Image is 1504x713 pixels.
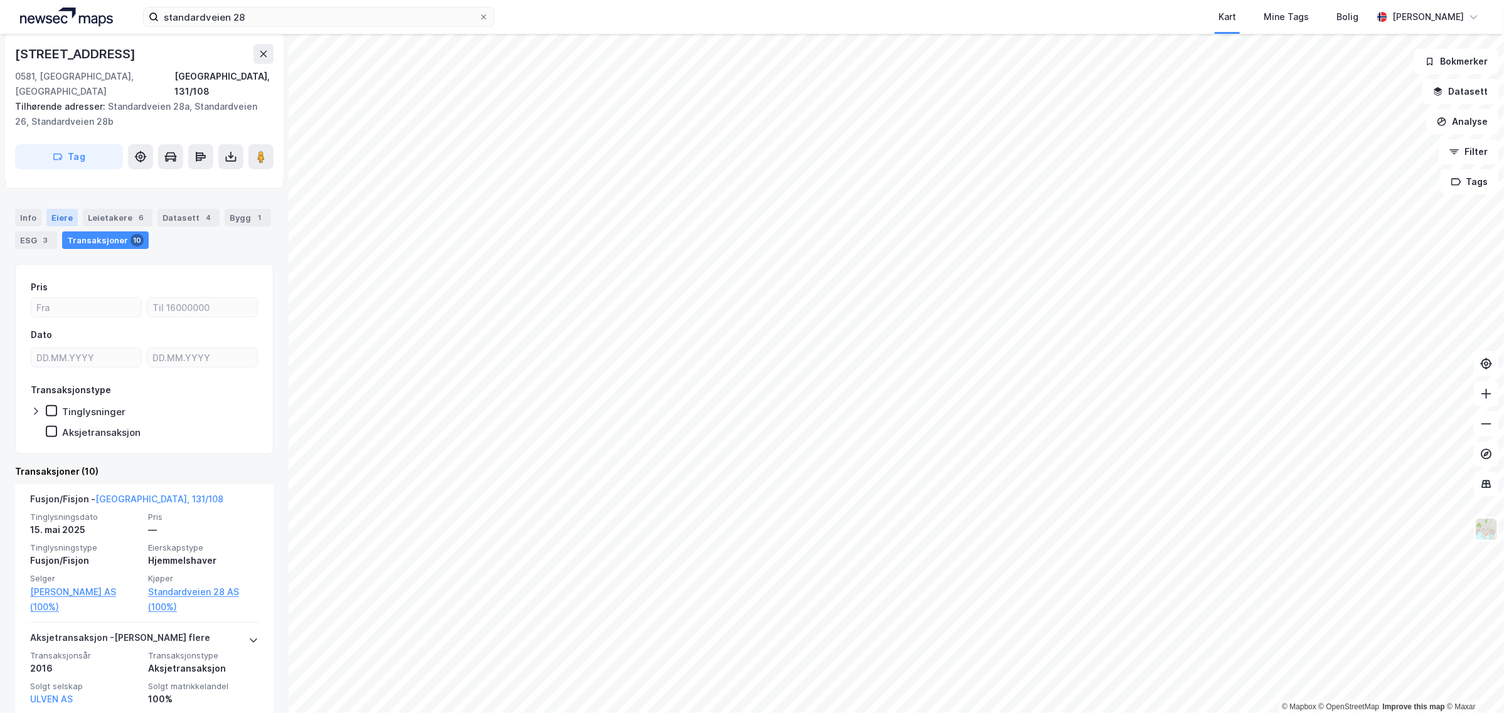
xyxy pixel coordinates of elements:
div: Tinglysninger [62,406,125,418]
div: Standardveien 28a, Standardveien 26, Standardveien 28b [15,99,264,129]
span: Tinglysningsdato [30,512,141,522]
iframe: Chat Widget [1441,653,1504,713]
div: Bolig [1336,9,1358,24]
div: Pris [31,280,48,295]
button: Tags [1441,169,1499,194]
span: Solgt matrikkelandel [148,681,259,692]
a: Improve this map [1383,702,1445,711]
span: Transaksjonstype [148,650,259,661]
button: Analyse [1426,109,1499,134]
button: Bokmerker [1414,49,1499,74]
a: Mapbox [1282,702,1316,711]
div: Hjemmelshaver [148,553,259,568]
span: Tinglysningstype [30,542,141,553]
div: 6 [135,211,147,224]
input: Søk på adresse, matrikkel, gårdeiere, leietakere eller personer [159,8,479,26]
span: Selger [30,573,141,584]
img: logo.a4113a55bc3d86da70a041830d287a7e.svg [20,8,113,26]
a: OpenStreetMap [1319,702,1380,711]
div: Leietakere [83,209,152,226]
button: Datasett [1422,79,1499,104]
button: Tag [15,144,123,169]
div: Eiere [46,209,78,226]
span: Transaksjonsår [30,650,141,661]
div: Mine Tags [1264,9,1309,24]
div: [PERSON_NAME] [1392,9,1464,24]
div: ESG [15,231,57,249]
div: Transaksjonstype [31,383,111,398]
div: Info [15,209,41,226]
div: 100% [148,692,259,707]
span: Pris [148,512,259,522]
span: Tilhørende adresser: [15,101,108,112]
div: Fusjon/Fisjon [30,553,141,568]
div: Dato [31,327,52,342]
div: Fusjon/Fisjon - [30,492,223,512]
input: DD.MM.YYYY [147,348,257,367]
div: Transaksjoner (10) [15,464,274,479]
div: [GEOGRAPHIC_DATA], 131/108 [174,69,274,99]
span: Kjøper [148,573,259,584]
a: [PERSON_NAME] AS (100%) [30,584,141,615]
input: Fra [31,298,141,317]
div: 15. mai 2025 [30,522,141,537]
div: Bygg [225,209,271,226]
img: Z [1475,517,1498,541]
div: Aksjetransaksjon [62,426,141,438]
div: Datasett [157,209,220,226]
span: Eierskapstype [148,542,259,553]
div: 10 [131,234,144,246]
span: Solgt selskap [30,681,141,692]
div: Aksjetransaksjon - [PERSON_NAME] flere [30,630,210,650]
div: 0581, [GEOGRAPHIC_DATA], [GEOGRAPHIC_DATA] [15,69,174,99]
input: Til 16000000 [147,298,257,317]
input: DD.MM.YYYY [31,348,141,367]
div: 1 [253,211,266,224]
div: Aksjetransaksjon [148,661,259,676]
a: Standardveien 28 AS (100%) [148,584,259,615]
div: Kontrollprogram for chat [1441,653,1504,713]
button: Filter [1439,139,1499,164]
a: [GEOGRAPHIC_DATA], 131/108 [95,494,223,504]
a: ULVEN AS [30,694,73,704]
div: Transaksjoner [62,231,149,249]
div: 2016 [30,661,141,676]
div: 4 [202,211,215,224]
div: Kart [1219,9,1236,24]
div: — [148,522,259,537]
div: [STREET_ADDRESS] [15,44,138,64]
div: 3 [40,234,52,246]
